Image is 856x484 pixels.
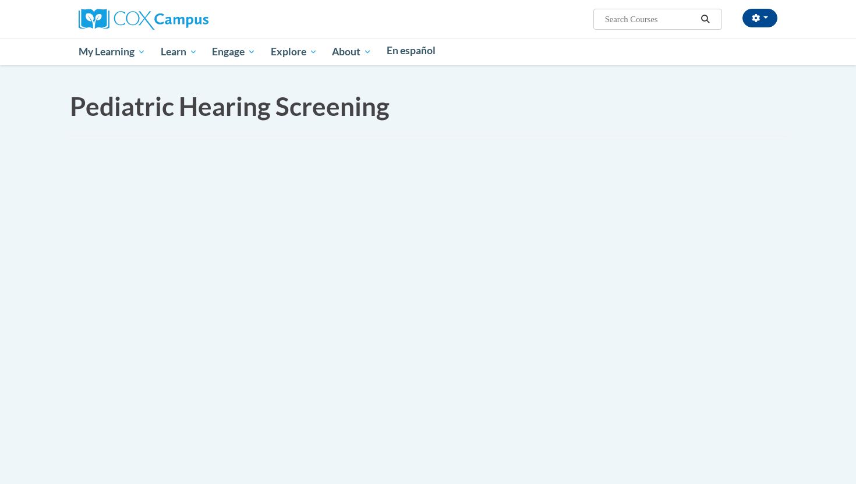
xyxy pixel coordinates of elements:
a: Cox Campus [79,13,208,23]
img: Cox Campus [79,9,208,30]
span: My Learning [79,45,146,59]
a: About [325,38,380,65]
span: Engage [212,45,256,59]
a: Learn [153,38,205,65]
i:  [701,15,711,24]
input: Search Courses [604,12,697,26]
span: Explore [271,45,317,59]
a: Explore [263,38,325,65]
span: Pediatric Hearing Screening [70,91,390,121]
div: Main menu [61,38,795,65]
button: Search [697,12,714,26]
a: My Learning [71,38,153,65]
a: En español [379,38,443,63]
a: Engage [204,38,263,65]
button: Account Settings [742,9,777,27]
span: En español [387,44,436,56]
span: Learn [161,45,197,59]
span: About [332,45,372,59]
